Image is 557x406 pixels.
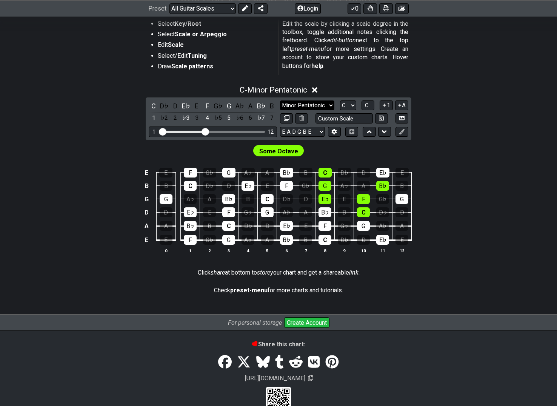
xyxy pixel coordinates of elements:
[171,63,213,70] strong: Scale patterns
[203,168,216,178] div: G♭
[280,221,293,231] div: E♭
[234,352,253,373] a: Tweet
[277,247,296,255] th: 6
[235,113,245,123] div: toggle scale degree
[338,168,351,178] div: D♭
[299,221,312,231] div: E
[280,168,293,178] div: B♭
[261,221,274,231] div: D
[363,3,377,14] button: Toggle Dexterity for all fretkits
[299,168,312,178] div: B
[354,247,373,255] th: 10
[200,247,219,255] th: 2
[319,181,331,191] div: G
[280,194,293,204] div: D♭
[213,101,223,111] div: toggle pitch class
[254,3,268,14] button: Share Preset
[305,352,323,373] a: VK
[395,207,408,217] div: D
[181,247,200,255] th: 1
[224,113,234,123] div: toggle scale degree
[222,194,235,204] div: B♭
[222,221,235,231] div: C
[230,287,268,294] strong: preset-menu
[395,235,408,245] div: E
[395,100,408,111] button: A
[362,100,374,111] button: C..
[158,30,273,41] li: Select
[323,352,342,373] a: Pinterest
[395,113,408,123] button: Create Image
[242,221,254,231] div: D♭
[253,352,272,373] a: Bluesky
[379,3,393,14] button: Print
[222,207,235,217] div: F
[203,113,212,123] div: toggle scale degree
[238,3,252,14] button: Edit Preset
[203,207,216,217] div: E
[376,207,389,217] div: D♭
[338,181,351,191] div: A♭
[363,127,375,137] button: Move up
[235,101,245,111] div: toggle pitch class
[338,235,351,245] div: D♭
[160,113,169,123] div: toggle scale degree
[175,31,227,38] strong: Scale or Arpeggio
[335,247,354,255] th: 9
[242,207,254,217] div: G♭
[219,247,238,255] th: 3
[395,127,408,137] button: First click edit preset to enable marker editing
[308,375,313,382] span: Copy url to clipboard
[261,207,274,217] div: G
[357,168,370,178] div: D
[319,168,332,178] div: C
[181,113,191,123] div: toggle scale degree
[284,317,329,328] button: Create Account
[267,101,277,111] div: toggle pitch class
[338,194,351,204] div: E
[170,101,180,111] div: toggle pitch class
[203,221,216,231] div: B
[357,235,370,245] div: D
[252,341,305,348] b: Share this chart:
[380,100,392,111] button: 1
[160,207,172,217] div: D
[340,100,356,111] select: Tonic/Root
[203,101,212,111] div: toggle pitch class
[373,247,392,255] th: 11
[244,374,306,383] span: [URL][DOMAIN_NAME]
[256,101,266,111] div: toggle pitch class
[242,194,254,204] div: B
[142,179,151,193] td: B
[319,207,331,217] div: B♭
[315,247,335,255] th: 8
[376,221,389,231] div: A♭
[375,113,388,123] button: Store user defined scale
[203,235,216,245] div: G♭
[257,269,270,276] em: store
[158,20,273,30] li: Select
[203,194,216,204] div: A
[149,127,277,137] div: Visible fret range
[142,233,151,247] td: E
[211,269,225,276] em: share
[261,181,274,191] div: E
[268,129,274,135] div: 12
[299,235,312,245] div: B
[357,181,370,191] div: A
[238,247,258,255] th: 4
[376,168,389,178] div: E♭
[349,269,359,276] em: link
[170,113,180,123] div: toggle scale degree
[395,221,408,231] div: A
[192,101,202,111] div: toggle pitch class
[280,235,293,245] div: B♭
[142,166,151,179] td: E
[280,127,325,137] select: Tuning
[280,100,334,111] select: Scale
[156,247,175,255] th: 0
[160,235,172,245] div: E
[160,181,172,191] div: B
[319,221,331,231] div: F
[213,113,223,123] div: toggle scale degree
